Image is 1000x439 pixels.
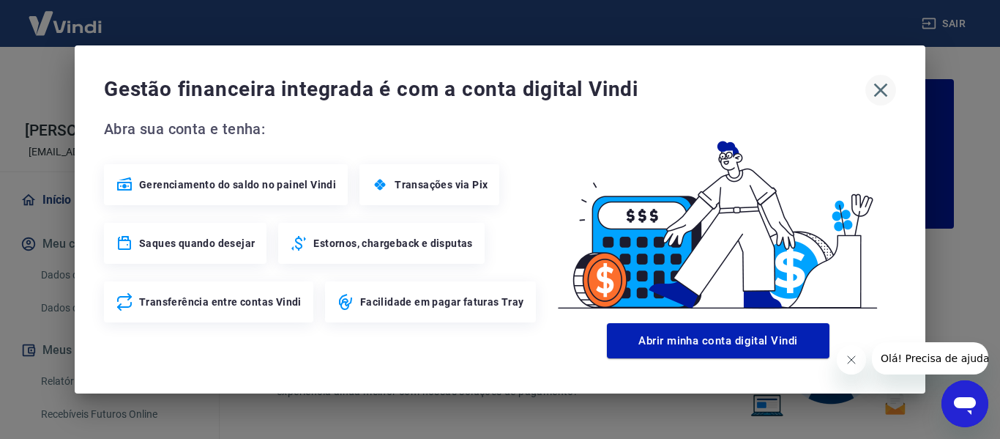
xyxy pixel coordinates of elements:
span: Abra sua conta e tenha: [104,117,540,141]
button: Abrir minha conta digital Vindi [607,323,829,358]
span: Olá! Precisa de ajuda? [9,10,123,22]
iframe: Mensagem da empresa [872,342,988,375]
iframe: Fechar mensagem [837,345,866,375]
iframe: Botão para abrir a janela de mensagens [941,380,988,427]
span: Facilidade em pagar faturas Tray [360,295,524,309]
span: Gerenciamento do saldo no painel Vindi [139,177,336,192]
span: Gestão financeira integrada é com a conta digital Vindi [104,75,865,104]
span: Saques quando desejar [139,236,255,251]
span: Estornos, chargeback e disputas [313,236,472,251]
img: Good Billing [540,117,896,317]
span: Transações via Pix [395,177,488,192]
span: Transferência entre contas Vindi [139,295,302,309]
